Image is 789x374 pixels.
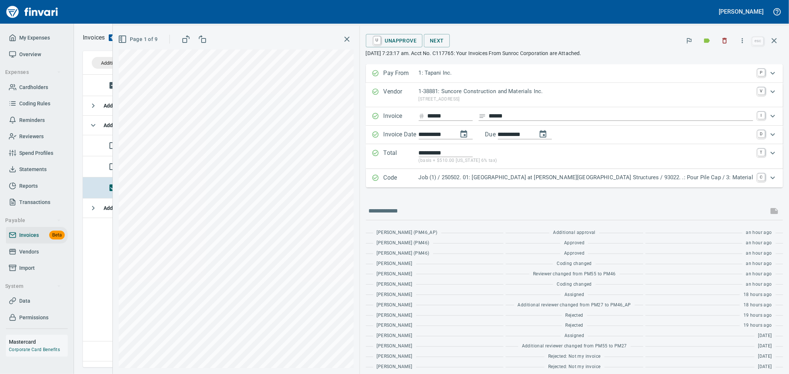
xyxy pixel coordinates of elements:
[758,353,772,360] span: [DATE]
[6,260,68,276] a: Import
[377,250,429,257] span: [PERSON_NAME] (PM46)
[758,343,772,350] span: [DATE]
[366,50,783,57] p: [DATE] 7:23:17 am. Acct No. C117765: Your Invoices From Sunroc Corporation are Attached.
[384,69,419,78] p: Pay From
[384,149,419,164] p: Total
[104,122,155,128] strong: Additional Reviewer :
[19,33,50,42] span: My Expenses
[716,33,733,49] button: Discard
[105,33,119,42] button: Upload an Invoice
[752,37,763,45] a: esc
[366,64,783,83] div: Expand
[83,33,105,42] p: Invoices
[104,103,154,109] strong: Additional Reviewer :
[366,83,783,107] div: Expand
[377,332,412,340] span: [PERSON_NAME]
[557,260,592,268] span: Coding changed
[758,332,772,340] span: [DATE]
[419,96,753,103] p: [STREET_ADDRESS]
[19,149,53,158] span: Spend Profiles
[377,260,412,268] span: [PERSON_NAME]
[699,33,715,49] button: Labels
[6,178,68,194] a: Reports
[6,128,68,145] a: Reviewers
[377,271,412,278] span: [PERSON_NAME]
[377,343,412,350] span: [PERSON_NAME]
[419,87,753,96] p: 1-38881: Suncore Construction and Materials Inc.
[19,99,50,108] span: Coding Rules
[19,50,41,59] span: Overview
[6,227,68,244] a: InvoicesBeta
[366,169,783,187] div: Expand
[117,33,161,46] button: Page 1 of 9
[19,198,50,207] span: Transactions
[366,34,423,47] button: UUnapprove
[384,87,419,103] p: Vendor
[2,279,64,293] button: System
[758,173,765,181] a: C
[717,6,765,17] button: [PERSON_NAME]
[746,260,772,268] span: an hour ago
[6,95,68,112] a: Coding Rules
[746,239,772,247] span: an hour ago
[564,332,584,340] span: Assigned
[19,132,44,141] span: Reviewers
[4,3,60,21] a: Finvari
[6,46,68,63] a: Overview
[6,161,68,178] a: Statements
[758,112,765,119] a: I
[548,363,601,371] span: Rejected: Not my invoice
[6,79,68,96] a: Cardholders
[746,271,772,278] span: an hour ago
[758,87,765,95] a: V
[6,30,68,46] a: My Expenses
[564,250,584,257] span: Approved
[377,322,412,329] span: [PERSON_NAME]
[6,309,68,326] a: Permissions
[758,69,765,76] a: P
[564,291,584,299] span: Assigned
[430,36,444,45] span: Next
[6,112,68,129] a: Reminders
[744,302,772,309] span: 18 hours ago
[5,68,61,77] span: Expenses
[372,34,417,47] span: Unapprove
[377,312,412,319] span: [PERSON_NAME]
[419,112,425,120] svg: Invoice number
[9,338,68,346] h6: Mastercard
[366,144,783,169] div: Expand
[553,229,596,237] span: Additional approval
[92,57,159,69] div: Additional Reviewer
[19,231,39,240] span: Invoices
[377,302,412,309] span: [PERSON_NAME]
[101,60,142,66] span: Additional Reviewer
[746,229,772,237] span: an hour ago
[384,112,419,121] p: Invoice
[765,202,783,220] span: This records your message into the invoice and notifies anyone mentioned
[49,231,65,239] span: Beta
[564,239,584,247] span: Approved
[104,205,155,211] strong: Additional Reviewer :
[5,216,61,225] span: Payable
[19,165,47,174] span: Statements
[522,343,627,350] span: Additional reviewer changed from PM55 to PM27
[119,35,158,44] span: Page 1 of 9
[377,239,429,247] span: [PERSON_NAME] (PM46)
[384,173,419,183] p: Code
[19,181,38,191] span: Reports
[19,116,45,125] span: Reminders
[5,282,61,291] span: System
[377,229,438,237] span: [PERSON_NAME] (PM46_AP)
[719,8,763,16] h5: [PERSON_NAME]
[9,347,60,352] a: Corporate Card Benefits
[758,130,765,137] a: D
[566,312,583,319] span: Rejected
[19,83,48,92] span: Cardholders
[744,291,772,299] span: 18 hours ago
[6,194,68,211] a: Transactions
[377,281,412,288] span: [PERSON_NAME]
[6,145,68,161] a: Spend Profiles
[2,65,64,79] button: Expenses
[744,312,772,319] span: 19 hours ago
[534,125,552,143] button: change due date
